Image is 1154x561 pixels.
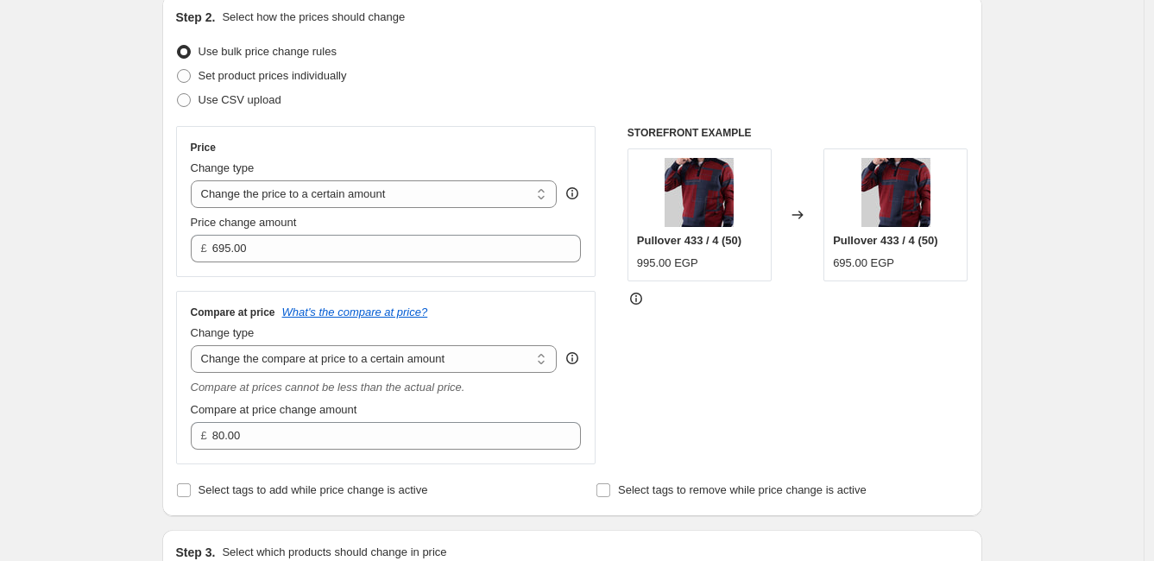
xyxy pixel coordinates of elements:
[191,216,297,229] span: Price change amount
[212,422,555,450] input: 80.00
[627,126,968,140] h6: STOREFRONT EXAMPLE
[191,403,357,416] span: Compare at price change amount
[665,158,734,227] img: IMG_7046_1_1_80x.jpg
[201,429,207,442] span: £
[199,93,281,106] span: Use CSV upload
[618,483,867,496] span: Select tags to remove while price change is active
[222,544,446,561] p: Select which products should change in price
[637,234,741,247] span: Pullover 433 / 4 (50)
[833,234,937,247] span: Pullover 433 / 4 (50)
[199,45,337,58] span: Use bulk price change rules
[199,69,347,82] span: Set product prices individually
[833,255,894,272] div: 695.00 EGP
[201,242,207,255] span: £
[564,185,581,202] div: help
[199,483,428,496] span: Select tags to add while price change is active
[191,141,216,154] h3: Price
[861,158,930,227] img: IMG_7046_1_1_80x.jpg
[564,350,581,367] div: help
[282,306,428,318] button: What's the compare at price?
[212,235,555,262] input: 80.00
[222,9,405,26] p: Select how the prices should change
[191,326,255,339] span: Change type
[637,255,698,272] div: 995.00 EGP
[191,381,465,394] i: Compare at prices cannot be less than the actual price.
[176,544,216,561] h2: Step 3.
[176,9,216,26] h2: Step 2.
[191,161,255,174] span: Change type
[191,306,275,319] h3: Compare at price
